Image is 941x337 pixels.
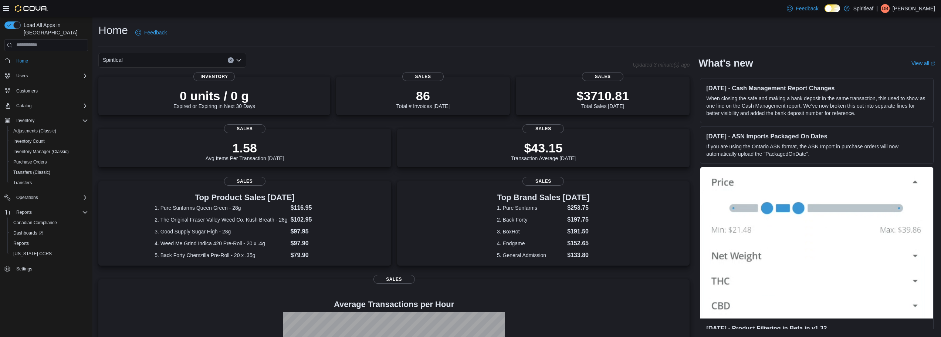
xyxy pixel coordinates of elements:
[1,85,91,96] button: Customers
[4,53,88,294] nav: Complex example
[291,239,335,248] dd: $97.90
[13,180,32,186] span: Transfers
[698,57,753,69] h2: What's new
[10,249,55,258] a: [US_STATE] CCRS
[1,192,91,203] button: Operations
[7,178,91,188] button: Transfers
[1,115,91,126] button: Inventory
[13,116,88,125] span: Inventory
[224,177,265,186] span: Sales
[10,178,88,187] span: Transfers
[98,23,128,38] h1: Home
[396,88,450,109] div: Total # Invoices [DATE]
[13,56,88,65] span: Home
[155,240,288,247] dt: 4. Weed Me Grind Indica 420 Pre-Roll - 20 x .4g
[497,216,564,223] dt: 2. Back Forty
[10,229,88,237] span: Dashboards
[567,239,590,248] dd: $152.65
[291,215,335,224] dd: $102.95
[13,71,88,80] span: Users
[13,128,56,134] span: Adjustments (Classic)
[7,146,91,157] button: Inventory Manager (Classic)
[10,127,88,135] span: Adjustments (Classic)
[567,203,590,212] dd: $253.75
[16,73,28,79] span: Users
[15,5,48,12] img: Cova
[236,57,242,63] button: Open list of options
[13,193,41,202] button: Operations
[13,208,88,217] span: Reports
[7,249,91,259] button: [US_STATE] CCRS
[7,218,91,228] button: Canadian Compliance
[13,159,47,165] span: Purchase Orders
[706,95,927,117] p: When closing the safe and making a bank deposit in the same transaction, this used to show as one...
[911,60,935,66] a: View allExternal link
[10,249,88,258] span: Washington CCRS
[10,158,88,166] span: Purchase Orders
[396,88,450,103] p: 86
[567,227,590,236] dd: $191.50
[497,193,590,202] h3: Top Brand Sales [DATE]
[13,86,88,95] span: Customers
[10,158,50,166] a: Purchase Orders
[511,141,576,155] p: $43.15
[16,103,31,109] span: Catalog
[7,167,91,178] button: Transfers (Classic)
[784,1,821,16] a: Feedback
[10,178,35,187] a: Transfers
[893,4,935,13] p: [PERSON_NAME]
[206,141,284,155] p: 1.58
[16,88,38,94] span: Customers
[576,88,629,103] p: $3710.81
[16,58,28,64] span: Home
[497,240,564,247] dt: 4. Endgame
[155,216,288,223] dt: 2. The Original Fraser Valley Weed Co. Kush Breath - 28g
[13,220,57,226] span: Canadian Compliance
[13,71,31,80] button: Users
[13,208,35,217] button: Reports
[7,126,91,136] button: Adjustments (Classic)
[206,141,284,161] div: Avg Items Per Transaction [DATE]
[7,238,91,249] button: Reports
[13,230,43,236] span: Dashboards
[7,228,91,238] a: Dashboards
[228,57,234,63] button: Clear input
[1,207,91,218] button: Reports
[13,240,29,246] span: Reports
[155,252,288,259] dt: 5. Back Forty Chemzilla Pre-Roll - 20 x .35g
[497,204,564,212] dt: 1. Pure Sunfarms
[13,57,31,65] a: Home
[10,218,60,227] a: Canadian Compliance
[882,4,888,13] span: DB
[706,143,927,158] p: If you are using the Ontario ASN format, the ASN Import in purchase orders will now automatically...
[13,264,35,273] a: Settings
[224,124,265,133] span: Sales
[155,193,335,202] h3: Top Product Sales [DATE]
[522,177,564,186] span: Sales
[796,5,818,12] span: Feedback
[103,55,123,64] span: Spiritleaf
[291,251,335,260] dd: $79.90
[10,147,88,156] span: Inventory Manager (Classic)
[193,72,235,81] span: Inventory
[16,118,34,124] span: Inventory
[132,25,170,40] a: Feedback
[10,168,88,177] span: Transfers (Classic)
[155,228,288,235] dt: 3. Good Supply Sugar High - 28g
[10,137,48,146] a: Inventory Count
[16,266,32,272] span: Settings
[10,239,32,248] a: Reports
[10,218,88,227] span: Canadian Compliance
[10,168,53,177] a: Transfers (Classic)
[567,215,590,224] dd: $197.75
[144,29,167,36] span: Feedback
[21,21,88,36] span: Load All Apps in [GEOGRAPHIC_DATA]
[291,227,335,236] dd: $97.95
[1,55,91,66] button: Home
[16,195,38,200] span: Operations
[10,147,72,156] a: Inventory Manager (Classic)
[13,149,69,155] span: Inventory Manager (Classic)
[825,4,840,12] input: Dark Mode
[931,61,935,66] svg: External link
